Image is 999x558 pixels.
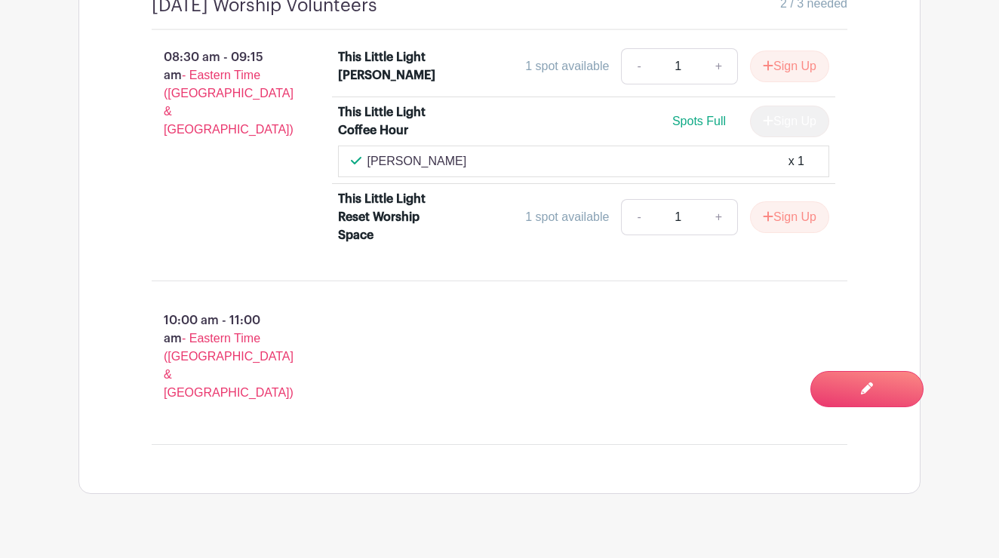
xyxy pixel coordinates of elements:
[525,208,609,226] div: 1 spot available
[672,115,726,127] span: Spots Full
[621,199,656,235] a: -
[750,201,829,233] button: Sign Up
[750,51,829,82] button: Sign Up
[788,152,804,170] div: x 1
[128,42,314,145] p: 08:30 am - 09:15 am
[164,69,294,136] span: - Eastern Time ([GEOGRAPHIC_DATA] & [GEOGRAPHIC_DATA])
[621,48,656,84] a: -
[338,103,443,139] div: This Little Light Coffee Hour
[164,332,294,399] span: - Eastern Time ([GEOGRAPHIC_DATA] & [GEOGRAPHIC_DATA])
[128,305,314,408] p: 10:00 am - 11:00 am
[525,57,609,75] div: 1 spot available
[338,48,443,84] div: This Little Light [PERSON_NAME]
[367,152,467,170] p: [PERSON_NAME]
[700,199,738,235] a: +
[338,190,443,244] div: This Little Light Reset Worship Space
[700,48,738,84] a: +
